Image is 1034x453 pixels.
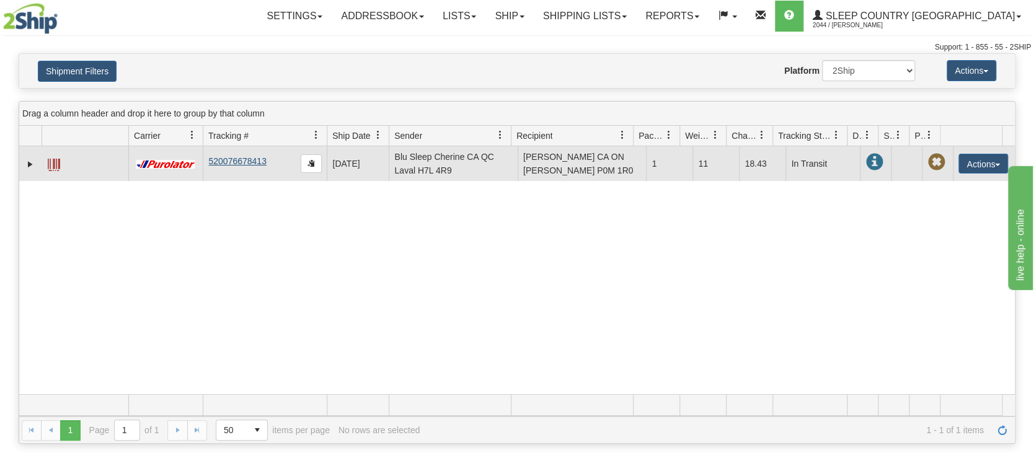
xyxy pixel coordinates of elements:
span: Sender [394,130,422,142]
label: Platform [784,64,820,77]
span: 2044 / [PERSON_NAME] [813,19,906,32]
a: Recipient filter column settings [612,125,633,146]
td: Blu Sleep Cherine CA QC Laval H7L 4R9 [389,146,518,181]
span: select [247,420,267,440]
span: items per page [216,420,330,441]
span: Pickup Status [914,130,925,142]
td: 18.43 [739,146,785,181]
span: In Transit [865,154,883,171]
a: Settings [257,1,332,32]
a: Packages filter column settings [658,125,679,146]
div: live help - online [9,7,115,22]
a: Ship [485,1,533,32]
div: Support: 1 - 855 - 55 - 2SHIP [3,42,1031,53]
a: Pickup Status filter column settings [919,125,940,146]
span: Page sizes drop down [216,420,268,441]
button: Actions [958,154,1008,174]
img: 11 - Purolator [134,160,197,169]
span: Packages [639,130,665,142]
a: Expand [24,158,37,170]
span: 1 - 1 of 1 items [428,425,984,435]
span: Ship Date [332,130,370,142]
td: 11 [692,146,739,181]
td: [DATE] [327,146,389,181]
a: Weight filter column settings [705,125,726,146]
a: Sender filter column settings [490,125,511,146]
a: Addressbook [332,1,433,32]
button: Actions [947,60,996,81]
span: Carrier [134,130,161,142]
td: 1 [646,146,692,181]
a: Sleep Country [GEOGRAPHIC_DATA] 2044 / [PERSON_NAME] [803,1,1030,32]
button: Shipment Filters [38,61,117,82]
span: Recipient [516,130,552,142]
span: Page of 1 [89,420,159,441]
input: Page 1 [115,420,139,440]
span: Weight [685,130,711,142]
a: 520076678413 [208,156,266,166]
a: Carrier filter column settings [182,125,203,146]
a: Lists [433,1,485,32]
button: Copy to clipboard [301,154,322,173]
span: Charge [731,130,758,142]
span: Shipment Issues [883,130,894,142]
a: Label [48,153,60,173]
div: grid grouping header [19,102,1015,126]
iframe: chat widget [1005,163,1033,289]
span: Sleep Country [GEOGRAPHIC_DATA] [823,11,1015,21]
a: Tracking # filter column settings [306,125,327,146]
span: Pickup Not Assigned [927,154,945,171]
span: Delivery Status [852,130,863,142]
a: Shipping lists [534,1,636,32]
span: Page 1 [60,420,80,440]
span: 50 [224,424,240,436]
a: Ship Date filter column settings [368,125,389,146]
span: Tracking # [208,130,249,142]
a: Reports [636,1,709,32]
a: Charge filter column settings [751,125,772,146]
a: Refresh [992,420,1012,440]
a: Shipment Issues filter column settings [888,125,909,146]
td: In Transit [785,146,860,181]
td: [PERSON_NAME] CA ON [PERSON_NAME] P0M 1R0 [518,146,647,181]
a: Tracking Status filter column settings [826,125,847,146]
a: Delivery Status filter column settings [857,125,878,146]
img: logo2044.jpg [3,3,58,34]
div: No rows are selected [338,425,420,435]
span: Tracking Status [778,130,832,142]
